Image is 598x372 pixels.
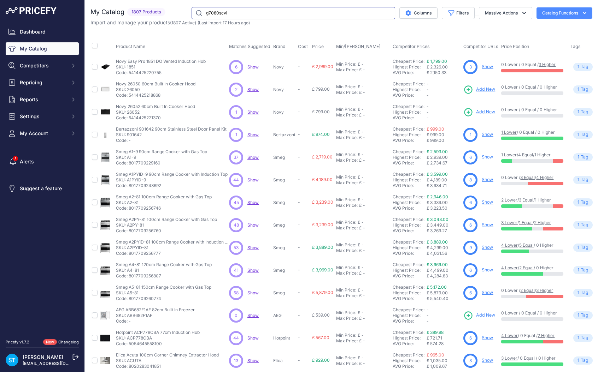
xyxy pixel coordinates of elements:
p: Code: 8017709229160 [116,160,207,166]
div: - [362,135,365,140]
span: Show [247,87,259,92]
div: Highest Price: [393,87,427,92]
div: £ [359,67,362,73]
a: Show [482,245,493,250]
p: SKU: A1-9 [116,155,207,160]
a: Show [247,335,259,341]
span: Competitors [20,62,66,69]
div: Min Price: [336,197,356,203]
span: - [298,154,300,160]
p: Code: 8017709243692 [116,183,228,188]
span: Competitor Prices [393,44,430,49]
p: SKU: A1PYID-9 [116,177,228,183]
a: £ 389.98 [427,330,444,335]
a: Show [247,155,259,160]
a: 4 Higher [536,175,553,180]
span: 6 [469,154,472,161]
span: Add New [476,312,495,319]
a: Cheapest Price: [393,239,424,245]
div: £ [359,225,362,231]
span: Show [247,222,259,228]
a: 2 Higher [534,220,551,225]
div: Min Price: [336,61,356,67]
div: - [362,180,365,186]
div: AVG Price: [393,183,427,188]
p: Smeg [273,200,295,205]
span: - [298,109,300,114]
span: - [427,92,429,98]
p: Novy 26050 60cm Built In Cooker Hood [116,81,195,87]
a: £ 1,799.00 [427,59,447,64]
div: £ [358,129,360,135]
a: Show [482,222,493,227]
a: 4 Equal [518,152,533,157]
p: Code: 5414425221370 [116,115,195,121]
div: Highest Price: [393,132,427,138]
a: [PERSON_NAME] [23,354,63,360]
span: 45 [234,199,239,206]
a: Cheapest Price: [393,307,424,312]
p: Code: 8017709256760 [116,228,217,234]
span: Show [247,177,259,182]
div: Min Price: [336,220,356,225]
p: SKU: A2-81 [116,200,212,205]
div: £ [358,220,360,225]
a: Cheapest Price: [393,104,424,109]
span: 1 [578,86,579,93]
span: Cost [298,44,308,49]
p: Code: 5414425220755 [116,70,206,76]
span: Show [247,200,259,205]
button: Massive Actions [479,7,532,19]
span: 1 [578,131,579,138]
span: - [427,81,429,86]
div: - [360,152,364,157]
div: Max Price: [336,180,358,186]
span: Product Name [116,44,145,49]
a: Cheapest Price: [393,172,424,177]
span: - [427,87,429,92]
div: £ 3,223.50 [427,205,461,211]
a: Show [482,154,493,160]
a: [EMAIL_ADDRESS][DOMAIN_NAME] [23,361,96,366]
p: Code: 8017709256746 [116,205,212,211]
div: - [362,112,365,118]
p: 0 Lower / 0 Equal / 0 Higher [501,84,563,90]
span: Show [247,245,259,250]
button: Filters [442,7,475,19]
a: Show [247,313,259,318]
div: - [362,90,365,95]
span: 1 [235,109,237,115]
p: Smeg A2PY-81 100cm Range Cooker with Gas Top [116,217,217,222]
a: Show [482,177,493,182]
span: Tag [573,198,593,206]
a: Suggest a feature [6,182,79,195]
span: - [427,115,429,120]
a: Show [247,268,259,273]
span: (Last import 17 Hours ago) [198,20,250,25]
span: Tag [573,131,593,139]
p: Novy 26052 60cm Built In Cooker Hood [116,104,195,109]
a: Add New [463,311,495,320]
div: Highest Price: [393,177,427,183]
span: 1 [578,154,579,161]
a: 1807 Active [171,20,195,25]
p: / / [501,197,563,203]
span: 48 [234,222,239,228]
span: £ 974.00 [312,132,330,137]
span: 1 [578,176,579,183]
div: Min Price: [336,107,356,112]
a: Cheapest Price: [393,330,424,335]
span: 2 [235,86,238,93]
div: £ [359,112,362,118]
div: - [362,157,365,163]
a: £ 2,593.00 [427,149,448,154]
div: Min Price: [336,84,356,90]
p: SKU: A2PY-81 [116,222,217,228]
span: £ 4,189.00 [312,177,333,182]
span: Price [312,44,324,49]
p: Smeg [273,177,295,183]
div: - [362,203,365,208]
span: - [427,109,429,115]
